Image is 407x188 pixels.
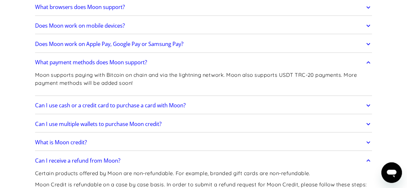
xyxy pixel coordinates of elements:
h2: What is Moon credit? [35,139,87,146]
h2: What payment methods does Moon support? [35,59,147,66]
a: Does Moon work on mobile devices? [35,19,372,32]
a: Can I use multiple wallets to purchase Moon credit? [35,117,372,131]
a: Can I receive a refund from Moon? [35,154,372,167]
h2: Can I use multiple wallets to purchase Moon credit? [35,121,162,127]
a: What payment methods does Moon support? [35,56,372,69]
a: Can I use cash or a credit card to purchase a card with Moon? [35,99,372,112]
p: Moon supports paying with Bitcoin on chain and via the lightning network. Moon also supports USDT... [35,71,372,87]
h2: What browsers does Moon support? [35,4,125,10]
iframe: Button to launch messaging window [381,162,402,183]
a: What browsers does Moon support? [35,1,372,14]
a: What is Moon credit? [35,136,372,149]
p: Certain products offered by Moon are non-refundable. For example, branded gift cards are non-refu... [35,169,372,177]
h2: Can I use cash or a credit card to purchase a card with Moon? [35,102,186,109]
h2: Can I receive a refund from Moon? [35,157,120,164]
h2: Does Moon work on mobile devices? [35,22,125,29]
a: Does Moon work on Apple Pay, Google Pay or Samsung Pay? [35,37,372,51]
h2: Does Moon work on Apple Pay, Google Pay or Samsung Pay? [35,41,183,47]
